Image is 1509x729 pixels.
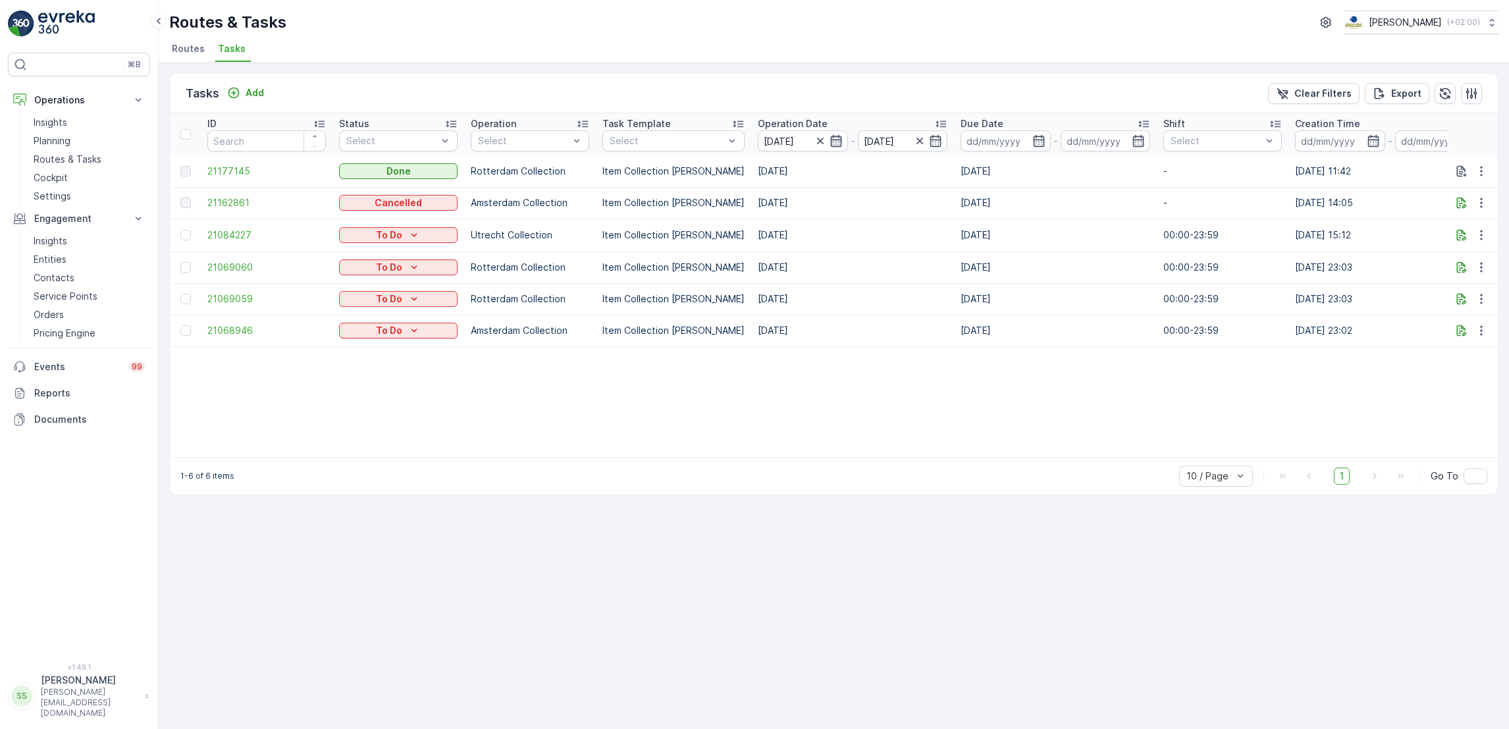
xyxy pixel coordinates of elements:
td: [DATE] [954,283,1157,315]
input: dd/mm/yyyy [1395,130,1485,151]
button: Cancelled [339,195,458,211]
a: 21069060 [207,261,326,274]
span: Tasks [218,42,246,55]
td: 00:00-23:59 [1157,315,1288,346]
p: ID [207,117,217,130]
p: - [851,133,855,149]
p: [PERSON_NAME] [1369,16,1442,29]
a: Entities [28,250,150,269]
div: Toggle Row Selected [180,325,191,336]
a: 21068946 [207,324,326,337]
p: To Do [376,292,402,306]
td: [DATE] [751,283,954,315]
button: Export [1365,83,1429,104]
p: To Do [376,261,402,274]
button: To Do [339,323,458,338]
p: 99 [132,362,142,372]
p: Service Points [34,290,97,303]
p: - [1388,133,1392,149]
a: 21177145 [207,165,326,178]
p: Settings [34,190,71,203]
p: 1-6 of 6 items [180,471,234,481]
td: Item Collection [PERSON_NAME] [596,187,751,219]
a: Insights [28,232,150,250]
td: [DATE] 11:42 [1288,155,1491,187]
p: [PERSON_NAME] [41,674,138,687]
td: [DATE] [954,252,1157,283]
p: Select [610,134,724,148]
td: [DATE] [954,315,1157,346]
p: Insights [34,116,67,129]
a: 21069059 [207,292,326,306]
button: Done [339,163,458,179]
p: Clear Filters [1294,87,1352,100]
button: SS[PERSON_NAME][PERSON_NAME][EMAIL_ADDRESS][DOMAIN_NAME] [8,674,150,718]
input: dd/mm/yyyy [758,130,848,151]
input: Search [207,130,326,151]
td: [DATE] [751,155,954,187]
p: Routes & Tasks [169,12,286,33]
div: Toggle Row Selected [180,166,191,176]
span: Routes [172,42,205,55]
p: Entities [34,253,66,266]
p: Planning [34,134,70,148]
button: To Do [339,259,458,275]
p: Operation [471,117,516,130]
span: Go To [1431,470,1458,483]
button: Clear Filters [1268,83,1360,104]
td: [DATE] 14:05 [1288,187,1491,219]
span: v 1.48.1 [8,663,150,671]
td: [DATE] [751,252,954,283]
td: Utrecht Collection [464,219,596,252]
td: [DATE] 23:03 [1288,252,1491,283]
td: Item Collection [PERSON_NAME] [596,155,751,187]
p: Select [346,134,437,148]
td: Rotterdam Collection [464,283,596,315]
a: Insights [28,113,150,132]
p: Cancelled [375,196,422,209]
td: [DATE] 15:12 [1288,219,1491,252]
p: Done [386,165,411,178]
p: Insights [34,234,67,248]
p: Operation Date [758,117,828,130]
p: Status [339,117,369,130]
td: Item Collection [PERSON_NAME] [596,252,751,283]
input: dd/mm/yyyy [1061,130,1151,151]
button: Add [222,85,269,101]
span: 21162861 [207,196,326,209]
a: Planning [28,132,150,150]
a: 21084227 [207,229,326,242]
td: 00:00-23:59 [1157,252,1288,283]
p: Select [478,134,569,148]
button: Engagement [8,205,150,232]
a: Reports [8,380,150,406]
p: To Do [376,324,402,337]
td: 00:00-23:59 [1157,283,1288,315]
img: logo_light-DOdMpM7g.png [38,11,95,37]
td: [DATE] [954,219,1157,252]
button: To Do [339,291,458,307]
p: Export [1391,87,1421,100]
p: Creation Time [1295,117,1360,130]
p: Reports [34,387,145,400]
td: Amsterdam Collection [464,315,596,346]
div: Toggle Row Selected [180,294,191,304]
td: Item Collection [PERSON_NAME] [596,219,751,252]
a: Routes & Tasks [28,150,150,169]
a: Documents [8,406,150,433]
img: basis-logo_rgb2x.png [1344,15,1363,30]
td: [DATE] 23:03 [1288,283,1491,315]
p: Select [1171,134,1261,148]
td: Item Collection [PERSON_NAME] [596,283,751,315]
a: Events99 [8,354,150,380]
td: [DATE] [954,187,1157,219]
p: Operations [34,94,124,107]
td: Rotterdam Collection [464,252,596,283]
a: Orders [28,306,150,324]
p: Tasks [186,84,219,103]
p: Routes & Tasks [34,153,101,166]
td: [DATE] [751,219,954,252]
